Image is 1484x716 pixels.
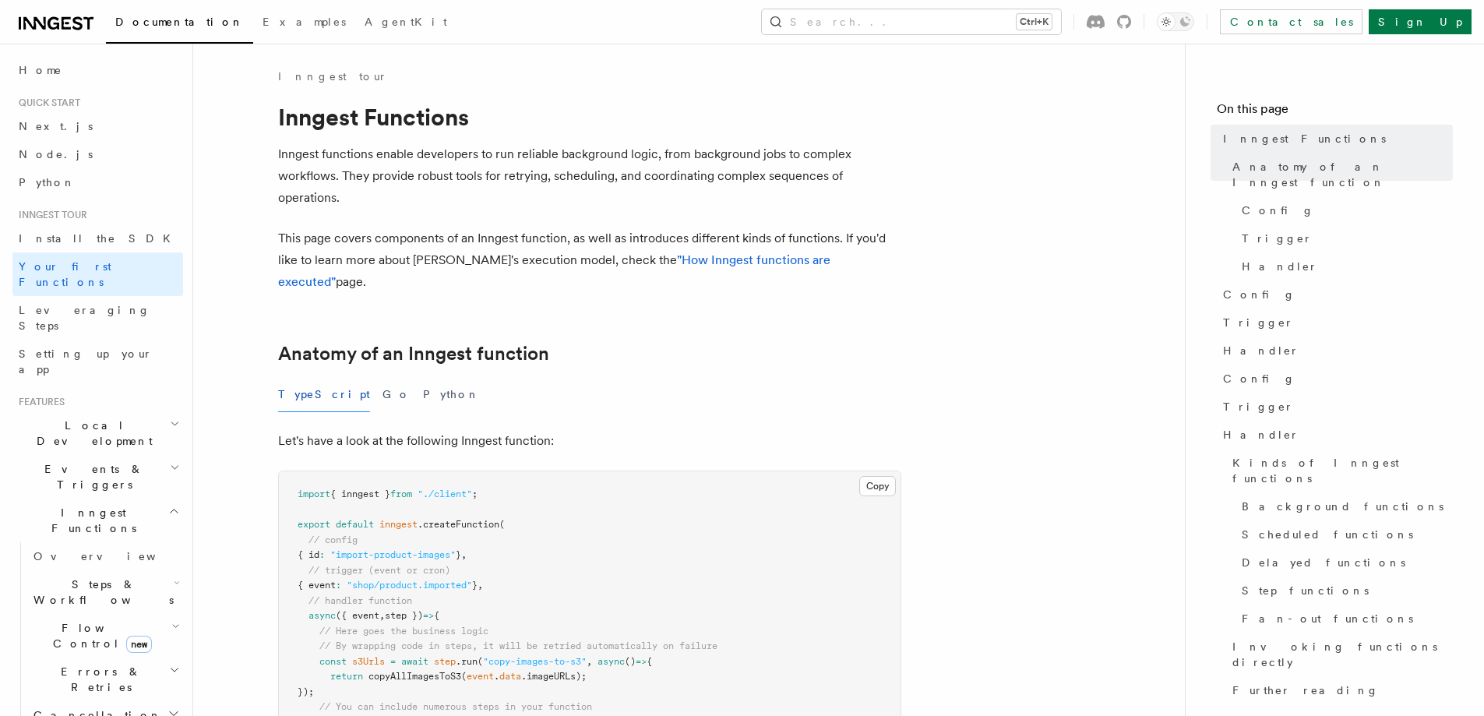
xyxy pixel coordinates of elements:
a: Inngest tour [278,69,387,84]
span: await [401,656,428,667]
span: { inngest } [330,489,390,499]
span: Fan-out functions [1242,611,1413,626]
span: return [330,671,363,682]
span: . [494,671,499,682]
a: Step functions [1235,577,1453,605]
span: Trigger [1223,399,1294,414]
span: () [625,656,636,667]
span: { [647,656,652,667]
a: Install the SDK [12,224,183,252]
span: Home [19,62,62,78]
a: Anatomy of an Inngest function [278,343,549,365]
span: ; [472,489,478,499]
a: Home [12,56,183,84]
a: Handler [1217,421,1453,449]
span: ({ event [336,610,379,621]
a: Kinds of Inngest functions [1226,449,1453,492]
span: } [456,549,461,560]
span: "copy-images-to-s3" [483,656,587,667]
span: Delayed functions [1242,555,1405,570]
span: "import-product-images" [330,549,456,560]
span: // handler function [308,595,412,606]
button: Flow Controlnew [27,614,183,658]
a: Fan-out functions [1235,605,1453,633]
span: } [472,580,478,591]
button: Events & Triggers [12,455,183,499]
span: Events & Triggers [12,461,170,492]
span: Handler [1242,259,1318,274]
p: This page covers components of an Inngest function, as well as introduces different kinds of func... [278,227,901,293]
span: // Here goes the business logic [319,626,488,637]
a: Scheduled functions [1235,520,1453,548]
button: Copy [859,476,896,496]
span: Trigger [1223,315,1294,330]
a: Handler [1235,252,1453,280]
span: Steps & Workflows [27,577,174,608]
span: .run [456,656,478,667]
span: ( [461,671,467,682]
span: Anatomy of an Inngest function [1232,159,1453,190]
span: = [390,656,396,667]
span: "shop/product.imported" [347,580,472,591]
span: async [308,610,336,621]
span: Inngest Functions [12,505,168,536]
a: Trigger [1217,309,1453,337]
span: // trigger (event or cron) [308,565,450,576]
a: Overview [27,542,183,570]
a: Sign Up [1369,9,1472,34]
span: ( [478,656,483,667]
span: Errors & Retries [27,664,169,695]
span: step }) [385,610,423,621]
span: inngest [379,519,418,530]
button: Go [382,377,411,412]
span: Inngest tour [12,209,87,221]
a: AgentKit [355,5,456,42]
span: from [390,489,412,499]
span: new [126,636,152,653]
span: Your first Functions [19,260,111,288]
span: Config [1242,203,1314,218]
span: Python [19,176,76,189]
span: Handler [1223,343,1299,358]
p: Let's have a look at the following Inngest function: [278,430,901,452]
span: Examples [263,16,346,28]
button: Inngest Functions [12,499,183,542]
button: Steps & Workflows [27,570,183,614]
button: Local Development [12,411,183,455]
button: Errors & Retries [27,658,183,701]
span: Setting up your app [19,347,153,376]
a: Inngest Functions [1217,125,1453,153]
a: Config [1217,365,1453,393]
span: export [298,519,330,530]
span: event [467,671,494,682]
span: Next.js [19,120,93,132]
a: Delayed functions [1235,548,1453,577]
a: Anatomy of an Inngest function [1226,153,1453,196]
a: Next.js [12,112,183,140]
span: => [423,610,434,621]
span: , [587,656,592,667]
span: { id [298,549,319,560]
span: { event [298,580,336,591]
span: default [336,519,374,530]
a: Further reading [1226,676,1453,704]
span: Node.js [19,148,93,160]
a: Documentation [106,5,253,44]
h1: Inngest Functions [278,103,901,131]
span: , [461,549,467,560]
span: import [298,489,330,499]
span: s3Urls [352,656,385,667]
span: Inngest Functions [1223,131,1386,146]
span: ( [499,519,505,530]
a: Node.js [12,140,183,168]
span: Background functions [1242,499,1443,514]
button: Python [423,377,480,412]
span: Trigger [1242,231,1313,246]
span: Kinds of Inngest functions [1232,455,1453,486]
span: { [434,610,439,621]
span: AgentKit [365,16,447,28]
span: , [379,610,385,621]
span: Invoking functions directly [1232,639,1453,670]
span: Further reading [1232,682,1379,698]
span: Documentation [115,16,244,28]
